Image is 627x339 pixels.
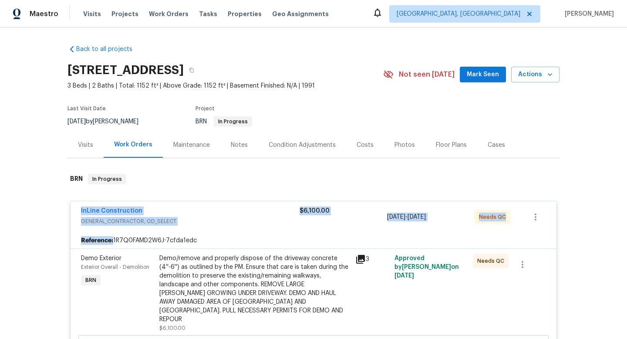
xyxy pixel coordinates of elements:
span: $6,100.00 [159,325,185,331]
span: [DATE] [394,273,414,279]
span: Approved by [PERSON_NAME] on [394,255,459,279]
span: Geo Assignments [272,10,329,18]
span: Needs QC [479,213,509,221]
div: Demo/remove and properly dispose of the driveway concrete (4''-6'') as outlined by the PM. Ensure... [159,254,350,324]
a: InLine Construction [81,208,142,214]
span: [GEOGRAPHIC_DATA], [GEOGRAPHIC_DATA] [397,10,520,18]
div: Floor Plans [436,141,467,149]
span: 3 Beds | 2 Baths | Total: 1152 ft² | Above Grade: 1152 ft² | Basement Finished: N/A | 1991 [67,81,383,90]
div: Maintenance [173,141,210,149]
button: Mark Seen [460,67,506,83]
div: Visits [78,141,93,149]
span: [PERSON_NAME] [561,10,614,18]
div: Cases [488,141,505,149]
span: In Progress [89,175,125,183]
button: Actions [511,67,560,83]
span: Needs QC [477,257,508,265]
span: In Progress [215,119,251,124]
span: Projects [111,10,138,18]
div: Notes [231,141,248,149]
div: Condition Adjustments [269,141,336,149]
h6: BRN [70,174,83,184]
span: Tasks [199,11,217,17]
span: Properties [228,10,262,18]
span: BRN [196,119,252,125]
div: 3 [355,254,389,264]
span: Mark Seen [467,69,499,80]
div: Work Orders [114,140,152,149]
b: Reference: [81,236,113,245]
span: Exterior Overall - Demolition [81,264,149,270]
div: 1R7Q0FAMD2W6J-7cfda1edc [71,233,556,248]
span: [DATE] [67,119,86,125]
div: Costs [357,141,374,149]
div: BRN In Progress [67,165,560,193]
a: Back to all projects [67,45,151,54]
span: Visits [83,10,101,18]
span: Work Orders [149,10,189,18]
span: BRN [82,276,100,285]
button: Copy Address [184,62,199,78]
span: Demo Exterior [81,255,121,261]
h2: [STREET_ADDRESS] [67,66,184,75]
span: Last Visit Date [67,106,106,111]
div: by [PERSON_NAME] [67,116,149,127]
span: Project [196,106,215,111]
span: [DATE] [408,214,426,220]
span: Maestro [30,10,58,18]
span: $6,100.00 [300,208,330,214]
span: GENERAL_CONTRACTOR, OD_SELECT [81,217,300,226]
span: [DATE] [387,214,405,220]
div: Photos [394,141,415,149]
span: Not seen [DATE] [399,70,455,79]
span: Actions [518,69,553,80]
span: - [387,213,426,221]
